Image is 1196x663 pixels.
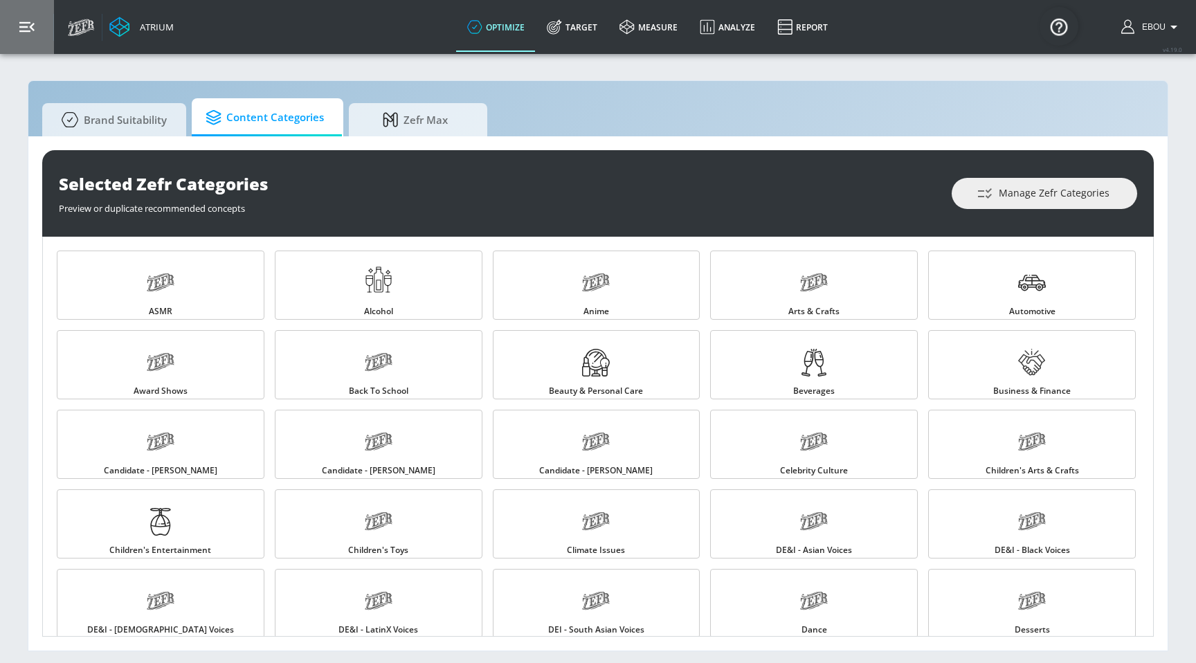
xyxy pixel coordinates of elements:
span: v 4.19.0 [1163,46,1182,53]
div: Atrium [134,21,174,33]
span: Climate Issues [567,546,625,554]
a: Atrium [109,17,174,37]
span: Candidate - [PERSON_NAME] [322,466,435,475]
a: Business & Finance [928,330,1136,399]
a: Award Shows [57,330,264,399]
a: ASMR [57,251,264,320]
div: Preview or duplicate recommended concepts [59,195,938,215]
button: Ebou [1121,19,1182,35]
a: Dance [710,569,918,638]
span: DE&I - Black Voices [995,546,1070,554]
a: Candidate - [PERSON_NAME] [493,410,700,479]
a: Report [766,2,839,52]
span: Brand Suitability [56,103,167,136]
span: Zefr Max [363,103,468,136]
span: Content Categories [206,101,324,134]
span: Anime [583,307,609,316]
span: DE&I - LatinX Voices [338,626,418,634]
a: Desserts [928,569,1136,638]
span: Candidate - [PERSON_NAME] [539,466,653,475]
a: Beauty & Personal Care [493,330,700,399]
a: Analyze [689,2,766,52]
span: DE&I - Asian Voices [776,546,852,554]
div: Selected Zefr Categories [59,172,938,195]
a: Beverages [710,330,918,399]
span: Desserts [1015,626,1050,634]
span: Dance [801,626,827,634]
a: Children's Arts & Crafts [928,410,1136,479]
span: Business & Finance [993,387,1071,395]
span: Alcohol [364,307,393,316]
a: Celebrity Culture [710,410,918,479]
a: Automotive [928,251,1136,320]
span: Children's Toys [348,546,408,554]
a: optimize [456,2,536,52]
span: Children's Arts & Crafts [986,466,1079,475]
a: Candidate - [PERSON_NAME] [57,410,264,479]
a: DE&I - [DEMOGRAPHIC_DATA] Voices [57,569,264,638]
a: Target [536,2,608,52]
a: Back to School [275,330,482,399]
span: Candidate - [PERSON_NAME] [104,466,217,475]
a: DE&I - LatinX Voices [275,569,482,638]
span: login as: ebou.njie@zefr.com [1136,22,1166,32]
a: DE&I - Asian Voices [710,489,918,558]
span: Manage Zefr Categories [979,185,1109,202]
span: Celebrity Culture [780,466,848,475]
a: Alcohol [275,251,482,320]
span: DEI - South Asian Voices [548,626,644,634]
a: Children's Entertainment [57,489,264,558]
span: ASMR [149,307,172,316]
span: Award Shows [134,387,188,395]
a: Candidate - [PERSON_NAME] [275,410,482,479]
a: Anime [493,251,700,320]
span: Beauty & Personal Care [549,387,643,395]
span: Children's Entertainment [109,546,211,554]
a: DE&I - Black Voices [928,489,1136,558]
a: DEI - South Asian Voices [493,569,700,638]
a: Arts & Crafts [710,251,918,320]
a: Children's Toys [275,489,482,558]
button: Open Resource Center [1040,7,1078,46]
span: Back to School [349,387,408,395]
button: Manage Zefr Categories [952,178,1137,209]
span: Arts & Crafts [788,307,840,316]
span: Automotive [1009,307,1055,316]
span: Beverages [793,387,835,395]
span: DE&I - [DEMOGRAPHIC_DATA] Voices [87,626,234,634]
a: Climate Issues [493,489,700,558]
a: measure [608,2,689,52]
